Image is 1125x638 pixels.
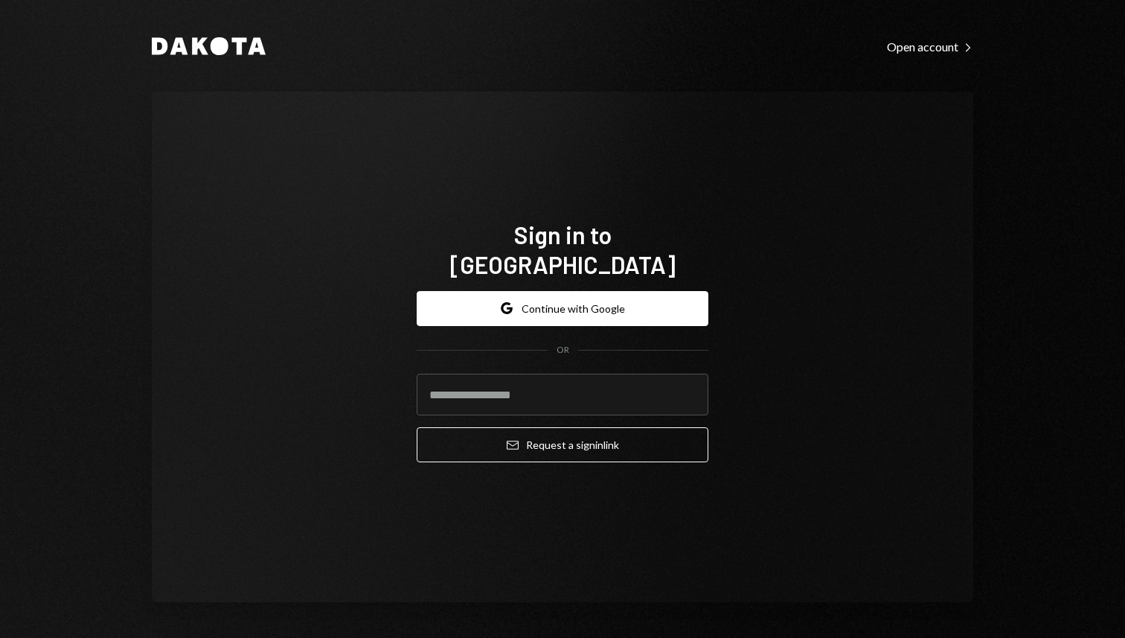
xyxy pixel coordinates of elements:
div: OR [557,344,569,357]
button: Request a signinlink [417,427,708,462]
div: Open account [887,39,973,54]
button: Continue with Google [417,291,708,326]
a: Open account [887,38,973,54]
h1: Sign in to [GEOGRAPHIC_DATA] [417,220,708,279]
